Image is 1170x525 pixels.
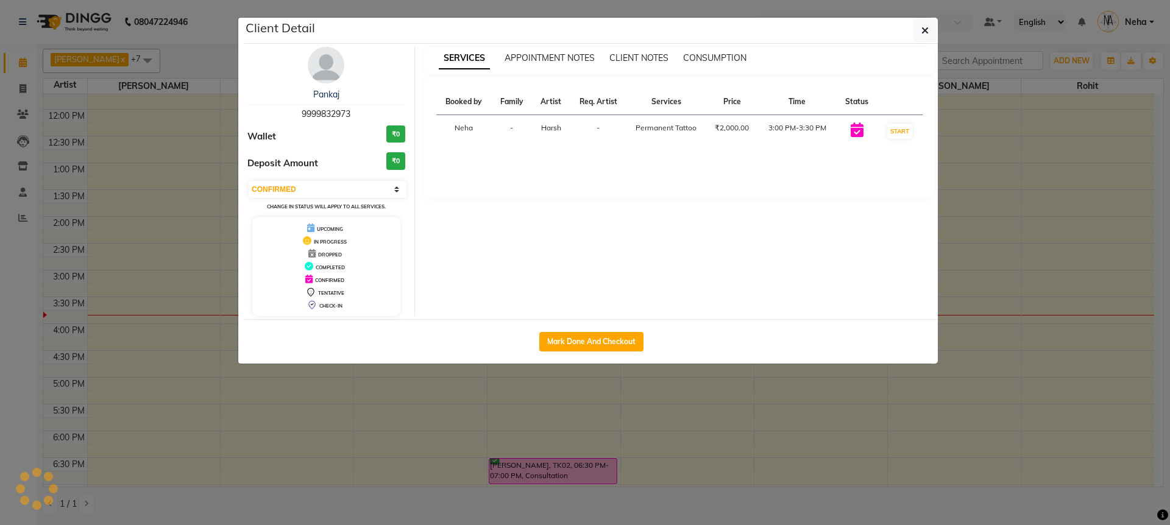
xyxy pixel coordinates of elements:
[541,123,561,132] span: Harsh
[267,203,386,210] small: Change in status will apply to all services.
[532,89,570,115] th: Artist
[570,115,627,148] td: -
[436,89,492,115] th: Booked by
[626,89,705,115] th: Services
[246,19,315,37] h5: Client Detail
[505,52,595,63] span: APPOINTMENT NOTES
[317,226,343,232] span: UPCOMING
[491,89,532,115] th: Family
[837,89,877,115] th: Status
[683,52,746,63] span: CONSUMPTION
[308,47,344,83] img: avatar
[386,125,405,143] h3: ₹0
[319,303,342,309] span: CHECK-IN
[313,89,339,100] a: Pankaj
[302,108,350,119] span: 9999832973
[491,115,532,148] td: -
[758,89,836,115] th: Time
[247,130,276,144] span: Wallet
[634,122,698,133] div: Permanent Tattoo
[706,89,758,115] th: Price
[318,252,342,258] span: DROPPED
[315,277,344,283] span: CONFIRMED
[314,239,347,245] span: IN PROGRESS
[247,157,318,171] span: Deposit Amount
[887,124,912,139] button: START
[539,332,643,351] button: Mark Done And Checkout
[318,290,344,296] span: TENTATIVE
[316,264,345,270] span: COMPLETED
[570,89,627,115] th: Req. Artist
[436,115,492,148] td: Neha
[386,152,405,170] h3: ₹0
[609,52,668,63] span: CLIENT NOTES
[713,122,751,133] div: ₹2,000.00
[439,48,490,69] span: SERVICES
[758,115,836,148] td: 3:00 PM-3:30 PM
